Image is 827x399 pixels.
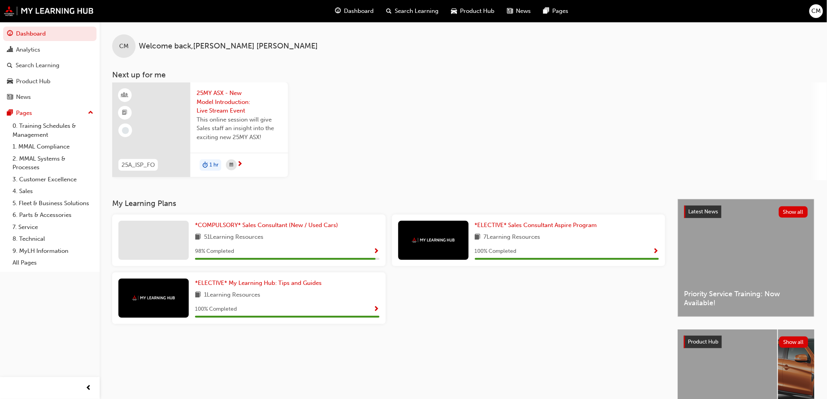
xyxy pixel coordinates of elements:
span: Product Hub [460,7,494,16]
a: Product Hub [3,74,97,89]
a: *ELECTIVE* My Learning Hub: Tips and Guides [195,279,325,288]
span: pages-icon [7,110,13,117]
img: mmal [412,238,455,243]
a: 7. Service [9,221,97,233]
span: next-icon [237,161,243,168]
h3: My Learning Plans [112,199,665,208]
span: Pages [552,7,568,16]
div: Analytics [16,45,40,54]
button: Show Progress [653,247,659,256]
a: 4. Sales [9,185,97,197]
span: Show Progress [653,248,659,255]
span: news-icon [7,94,13,101]
button: Pages [3,106,97,120]
a: 9. MyLH Information [9,245,97,257]
span: search-icon [386,6,392,16]
a: All Pages [9,257,97,269]
button: Show Progress [374,247,379,256]
span: pages-icon [543,6,549,16]
a: 5. Fleet & Business Solutions [9,197,97,209]
img: mmal [4,6,94,16]
a: search-iconSearch Learning [380,3,445,19]
span: *ELECTIVE* Sales Consultant Aspire Program [475,222,597,229]
a: Product HubShow all [684,336,808,348]
span: news-icon [507,6,513,16]
span: book-icon [195,290,201,300]
button: CM [809,4,823,18]
h3: Next up for me [100,70,827,79]
span: car-icon [7,78,13,85]
div: News [16,93,31,102]
span: book-icon [195,233,201,242]
span: duration-icon [202,160,208,170]
span: *COMPULSORY* Sales Consultant (New / Used Cars) [195,222,338,229]
a: Search Learning [3,58,97,73]
a: guage-iconDashboard [329,3,380,19]
span: guage-icon [335,6,341,16]
button: Show Progress [374,304,379,314]
span: News [516,7,531,16]
a: 2. MMAL Systems & Processes [9,153,97,174]
a: 3. Customer Excellence [9,174,97,186]
span: This online session will give Sales staff an insight into the exciting new 25MY ASX! [197,115,282,142]
a: 8. Technical [9,233,97,245]
span: guage-icon [7,30,13,38]
span: 98 % Completed [195,247,234,256]
a: car-iconProduct Hub [445,3,501,19]
div: Pages [16,109,32,118]
span: learningRecordVerb_NONE-icon [122,127,129,134]
span: 7 Learning Resources [484,233,541,242]
span: 100 % Completed [475,247,517,256]
span: Dashboard [344,7,374,16]
span: chart-icon [7,47,13,54]
span: search-icon [7,62,13,69]
span: Show Progress [374,248,379,255]
span: Product Hub [688,338,719,345]
span: 25A_ISP_FO [122,161,155,170]
a: *COMPULSORY* Sales Consultant (New / Used Cars) [195,221,341,230]
span: Welcome back , [PERSON_NAME] [PERSON_NAME] [139,42,318,51]
a: news-iconNews [501,3,537,19]
a: 0. Training Schedules & Management [9,120,97,141]
span: car-icon [451,6,457,16]
span: 51 Learning Resources [204,233,263,242]
span: 1 Learning Resources [204,290,260,300]
span: Search Learning [395,7,439,16]
a: Analytics [3,43,97,57]
span: calendar-icon [229,160,233,170]
button: Show all [779,336,809,348]
a: Latest NewsShow allPriority Service Training: Now Available! [678,199,814,317]
span: up-icon [88,108,93,118]
span: booktick-icon [122,108,128,118]
button: DashboardAnalyticsSearch LearningProduct HubNews [3,25,97,106]
a: 25A_ISP_FO25MY ASX - New Model Introduction: Live Stream EventThis online session will give Sales... [112,82,288,177]
span: CM [119,42,129,51]
a: *ELECTIVE* Sales Consultant Aspire Program [475,221,600,230]
div: Search Learning [16,61,59,70]
span: 100 % Completed [195,305,237,314]
a: News [3,90,97,104]
a: 1. MMAL Compliance [9,141,97,153]
span: Priority Service Training: Now Available! [684,290,808,307]
a: Latest NewsShow all [684,206,808,218]
span: CM [812,7,821,16]
span: book-icon [475,233,481,242]
a: pages-iconPages [537,3,575,19]
span: 1 hr [209,161,218,170]
span: 25MY ASX - New Model Introduction: Live Stream Event [197,89,282,115]
div: Product Hub [16,77,50,86]
a: Dashboard [3,27,97,41]
img: mmal [132,295,175,301]
span: *ELECTIVE* My Learning Hub: Tips and Guides [195,279,322,286]
span: prev-icon [86,383,92,393]
span: learningResourceType_INSTRUCTOR_LED-icon [122,90,128,100]
span: Latest News [689,208,718,215]
button: Show all [779,206,808,218]
a: 6. Parts & Accessories [9,209,97,221]
span: Show Progress [374,306,379,313]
